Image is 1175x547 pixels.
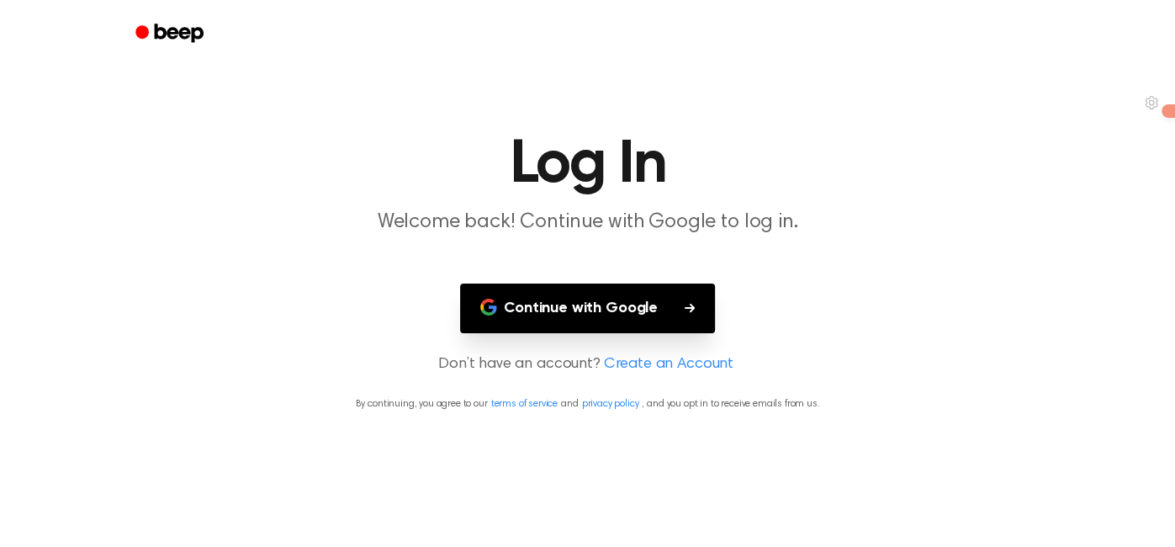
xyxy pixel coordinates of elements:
a: privacy policy [582,399,639,409]
a: terms of service [491,399,558,409]
p: By continuing, you agree to our and , and you opt in to receive emails from us. [20,396,1155,412]
p: Welcome back! Continue with Google to log in. [265,209,911,236]
p: Don’t have an account? [20,353,1155,376]
a: Beep [124,18,219,50]
button: Continue with Google [460,284,715,333]
h1: Log In [157,135,1019,195]
a: Create an Account [604,353,733,376]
